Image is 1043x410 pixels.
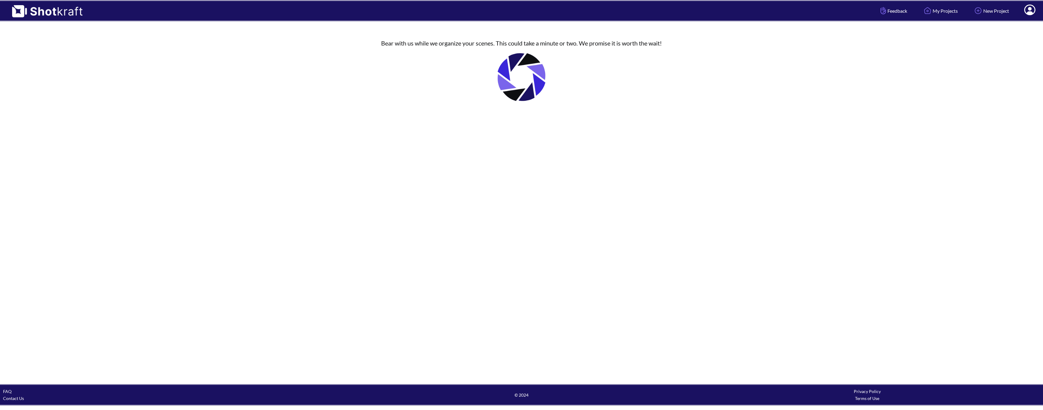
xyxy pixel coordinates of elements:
div: Privacy Policy [694,388,1040,395]
a: New Project [968,3,1014,19]
span: © 2024 [349,391,694,398]
div: Terms of Use [694,395,1040,402]
a: FAQ [3,389,12,394]
a: Contact Us [3,396,24,401]
span: Feedback [879,7,907,14]
img: Home Icon [922,5,933,16]
img: Loading.. [491,47,552,107]
a: My Projects [918,3,962,19]
img: Add Icon [973,5,983,16]
img: Hand Icon [879,5,887,16]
